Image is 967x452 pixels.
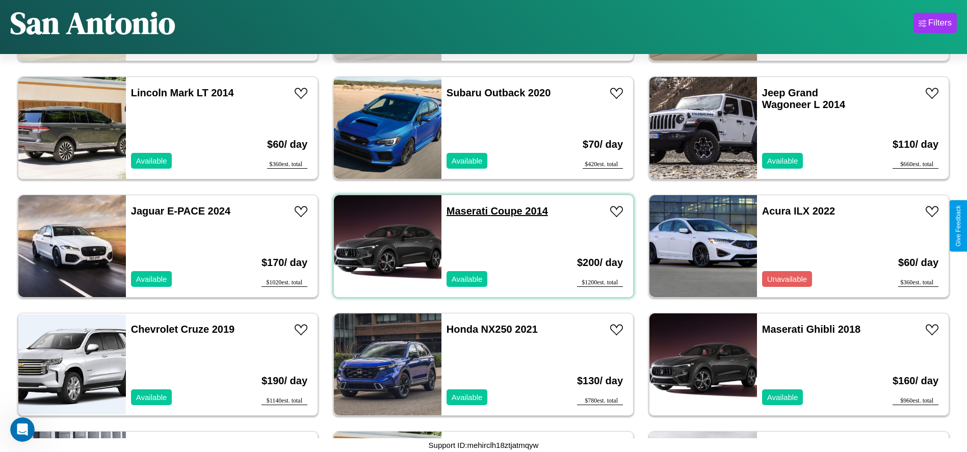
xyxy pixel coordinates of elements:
[762,205,835,217] a: Acura ILX 2022
[913,13,957,33] button: Filters
[762,324,860,335] a: Maserati Ghibli 2018
[577,247,623,279] h3: $ 200 / day
[577,397,623,405] div: $ 780 est. total
[262,279,307,287] div: $ 1020 est. total
[136,390,167,404] p: Available
[10,2,175,44] h1: San Antonio
[893,128,938,161] h3: $ 110 / day
[893,397,938,405] div: $ 960 est. total
[262,247,307,279] h3: $ 170 / day
[131,324,234,335] a: Chevrolet Cruze 2019
[262,397,307,405] div: $ 1140 est. total
[429,438,539,452] p: Support ID: mehirclh18ztjatmqyw
[928,18,952,28] div: Filters
[447,87,551,98] a: Subaru Outback 2020
[955,205,962,247] div: Give Feedback
[131,205,230,217] a: Jaguar E-PACE 2024
[136,272,167,286] p: Available
[267,161,307,169] div: $ 360 est. total
[447,205,548,217] a: Maserati Coupe 2014
[577,279,623,287] div: $ 1200 est. total
[898,247,938,279] h3: $ 60 / day
[583,128,623,161] h3: $ 70 / day
[447,324,538,335] a: Honda NX250 2021
[267,128,307,161] h3: $ 60 / day
[762,87,845,110] a: Jeep Grand Wagoneer L 2014
[898,279,938,287] div: $ 360 est. total
[893,161,938,169] div: $ 660 est. total
[452,390,483,404] p: Available
[136,154,167,168] p: Available
[131,87,234,98] a: Lincoln Mark LT 2014
[10,417,35,442] iframe: Intercom live chat
[262,365,307,397] h3: $ 190 / day
[893,365,938,397] h3: $ 160 / day
[583,161,623,169] div: $ 420 est. total
[452,272,483,286] p: Available
[577,365,623,397] h3: $ 130 / day
[452,154,483,168] p: Available
[767,154,798,168] p: Available
[767,390,798,404] p: Available
[767,272,807,286] p: Unavailable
